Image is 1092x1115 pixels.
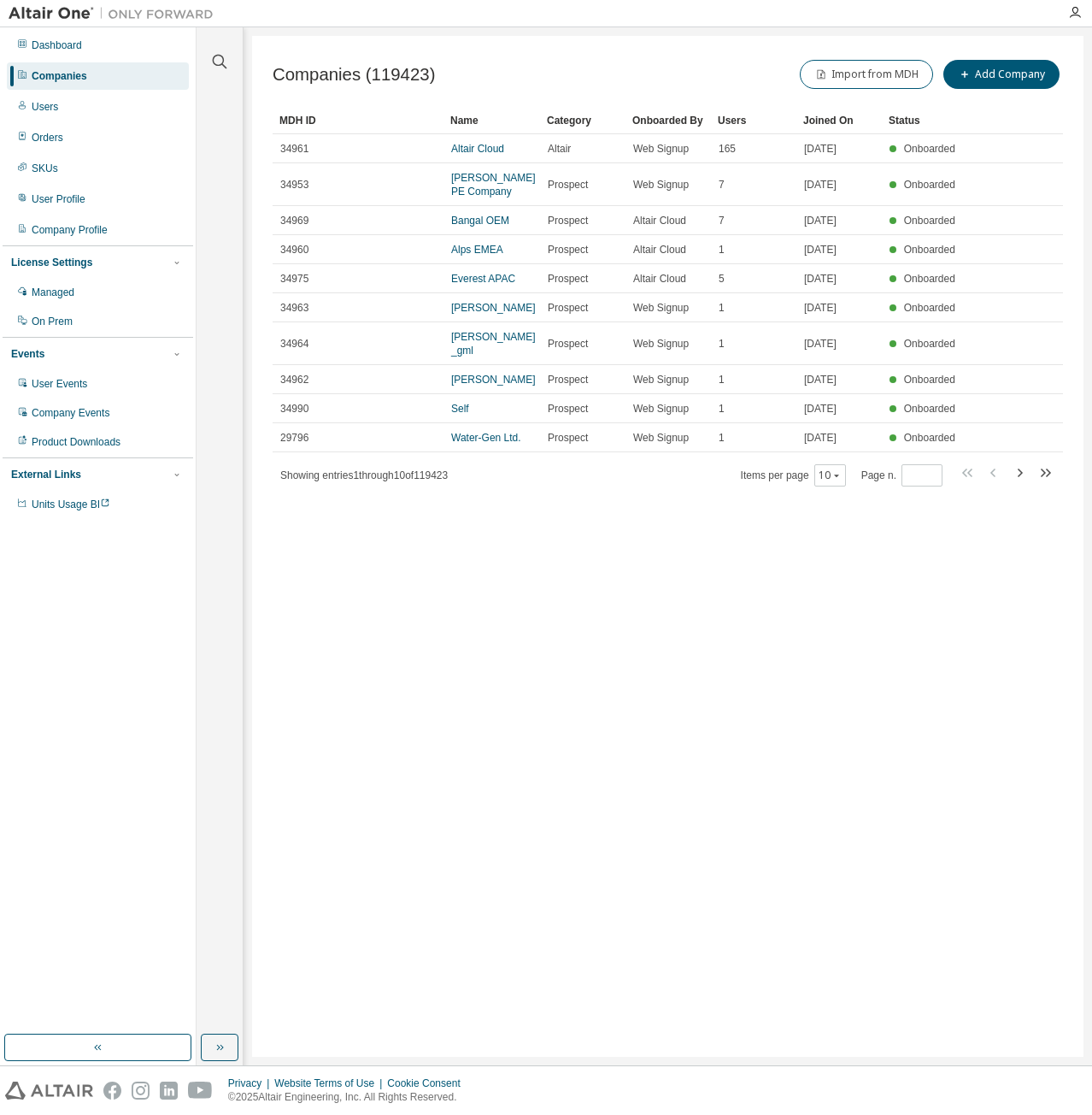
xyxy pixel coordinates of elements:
[32,162,58,175] div: SKUs
[280,337,308,351] span: 34964
[32,499,110,510] span: Units Usage BI
[32,406,109,420] div: Company Events
[741,464,846,487] span: Items per page
[548,431,588,445] span: Prospect
[804,402,837,416] span: [DATE]
[280,431,308,445] span: 29796
[719,142,736,156] span: 165
[103,1082,121,1100] img: facebook.svg
[451,403,469,415] a: Self
[280,178,308,192] span: 34953
[718,107,790,134] div: Users
[451,331,536,357] a: [PERSON_NAME] _gml
[32,100,58,114] div: Users
[548,337,588,351] span: Prospect
[633,337,689,351] span: Web Signup
[273,65,435,85] span: Companies (119423)
[547,107,619,134] div: Category
[450,107,533,134] div: Name
[548,402,588,416] span: Prospect
[32,69,87,83] div: Companies
[804,373,837,386] span: [DATE]
[32,192,85,206] div: User Profile
[9,5,222,22] img: Altair One
[904,244,955,256] span: Onboarded
[280,469,448,481] span: Showing entries 1 through 10 of 119423
[861,464,942,487] span: Page n.
[548,142,571,156] span: Altair
[548,243,588,257] span: Prospect
[804,301,837,315] span: [DATE]
[719,214,725,227] span: 7
[904,273,955,285] span: Onboarded
[32,223,108,237] div: Company Profile
[451,244,503,256] a: Alps EMEA
[548,272,588,286] span: Prospect
[633,243,686,257] span: Altair Cloud
[228,1090,471,1105] p: © 2025 Altair Engineering, Inc. All Rights Reserved.
[32,286,74,299] div: Managed
[280,301,308,315] span: 34963
[280,142,308,156] span: 34961
[719,272,725,286] span: 5
[819,469,842,482] button: 10
[451,302,536,314] a: [PERSON_NAME]
[280,373,308,386] span: 34962
[451,143,504,155] a: Altair Cloud
[804,214,837,227] span: [DATE]
[633,402,689,416] span: Web Signup
[719,431,725,445] span: 1
[633,142,689,156] span: Web Signup
[5,1082,93,1100] img: altair_logo.svg
[904,374,955,386] span: Onboarded
[11,347,44,361] div: Events
[32,315,73,328] div: On Prem
[804,178,837,192] span: [DATE]
[719,301,725,315] span: 1
[279,107,437,134] div: MDH ID
[719,373,725,386] span: 1
[800,60,933,89] button: Import from MDH
[451,273,515,285] a: Everest APAC
[280,243,308,257] span: 34960
[719,243,725,257] span: 1
[943,60,1060,89] button: Add Company
[803,107,875,134] div: Joined On
[904,179,955,191] span: Onboarded
[451,172,536,198] a: [PERSON_NAME] PE Company
[188,1082,213,1100] img: youtube.svg
[451,215,509,227] a: Bangal OEM
[719,402,725,416] span: 1
[904,432,955,444] span: Onboarded
[804,272,837,286] span: [DATE]
[451,374,536,386] a: [PERSON_NAME]
[32,435,120,449] div: Product Downloads
[633,178,689,192] span: Web Signup
[904,302,955,314] span: Onboarded
[804,337,837,351] span: [DATE]
[904,338,955,350] span: Onboarded
[904,403,955,415] span: Onboarded
[889,107,960,134] div: Status
[548,178,588,192] span: Prospect
[904,143,955,155] span: Onboarded
[548,214,588,227] span: Prospect
[32,131,63,145] div: Orders
[633,431,689,445] span: Web Signup
[280,272,308,286] span: 34975
[633,301,689,315] span: Web Signup
[719,178,725,192] span: 7
[280,402,308,416] span: 34990
[132,1082,150,1100] img: instagram.svg
[32,377,87,391] div: User Events
[633,214,686,227] span: Altair Cloud
[11,256,92,269] div: License Settings
[274,1077,387,1090] div: Website Terms of Use
[451,432,521,444] a: Water-Gen Ltd.
[548,373,588,386] span: Prospect
[387,1077,470,1090] div: Cookie Consent
[804,431,837,445] span: [DATE]
[633,272,686,286] span: Altair Cloud
[548,301,588,315] span: Prospect
[804,243,837,257] span: [DATE]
